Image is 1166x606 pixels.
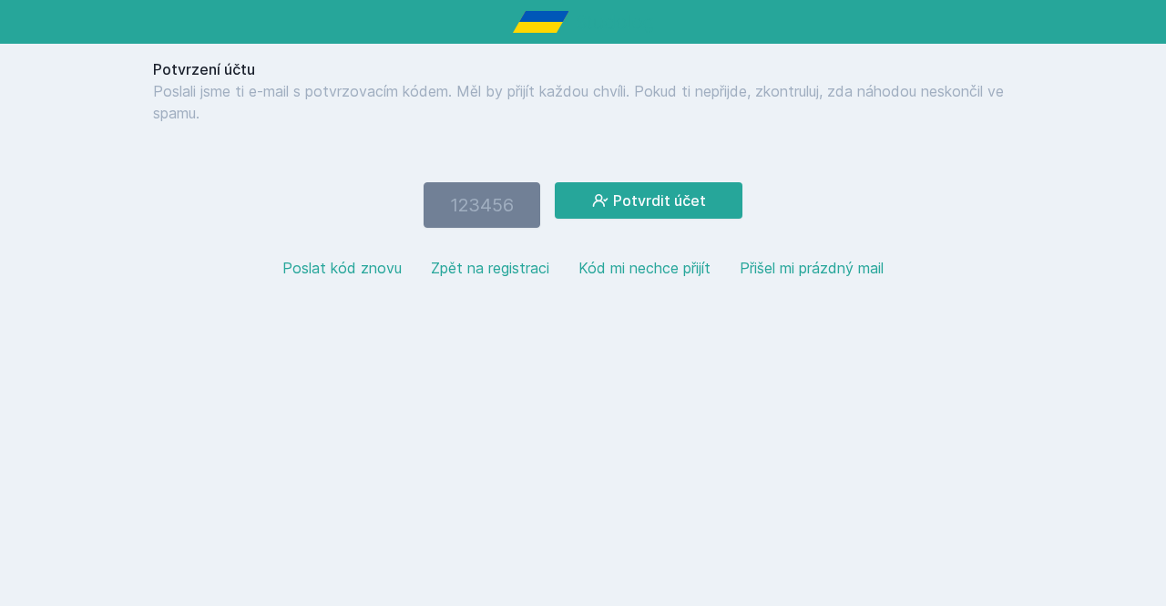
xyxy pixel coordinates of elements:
[740,257,884,279] button: Přišel mi prázdný mail
[282,257,402,279] button: Poslat kód znovu
[431,257,549,279] button: Zpět na registraci
[153,58,1013,80] h1: Potvrzení účtu
[153,80,1013,124] p: Poslali jsme ti e-mail s potvrzovacím kódem. Měl by přijít každou chvíli. Pokud ti nepřijde, zkon...
[578,257,711,279] button: Kód mi nechce přijít
[555,182,742,219] button: Potvrdit účet
[424,182,540,228] input: 123456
